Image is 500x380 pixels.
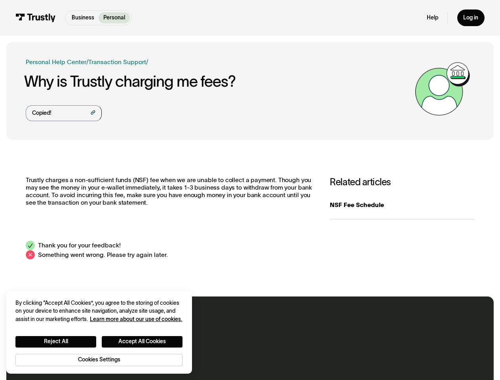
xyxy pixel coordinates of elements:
[26,57,86,66] a: Personal Help Center
[15,354,183,366] button: Cookies Settings
[72,14,94,22] p: Business
[6,291,192,374] div: Cookie banner
[457,9,485,26] a: Log in
[86,57,88,66] div: /
[15,299,183,366] div: Privacy
[32,109,51,118] div: Copied!
[15,13,56,22] img: Trustly Logo
[15,299,183,324] div: By clicking “Accept All Cookies”, you agree to the storing of cookies on your device to enhance s...
[90,316,182,322] a: More information about your privacy, opens in a new tab
[102,336,183,348] button: Accept All Cookies
[26,177,314,206] p: Trustly charges a non-sufficient funds (NSF) fee when we are unable to collect a payment. Though ...
[99,12,129,23] a: Personal
[463,14,478,21] div: Log in
[427,14,438,21] a: Help
[330,200,474,209] div: NSF Fee Schedule
[38,241,121,250] div: Thank you for your feedback!
[67,12,99,23] a: Business
[330,177,474,188] h3: Related articles
[88,59,146,65] a: Transaction Support
[146,57,148,66] div: /
[15,336,96,348] button: Reject All
[26,105,102,121] a: Copied!
[38,250,168,259] div: Something went wrong. Please try again later.
[330,191,474,219] a: NSF Fee Schedule
[24,73,411,90] h1: Why is Trustly charging me fees?
[103,14,125,22] p: Personal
